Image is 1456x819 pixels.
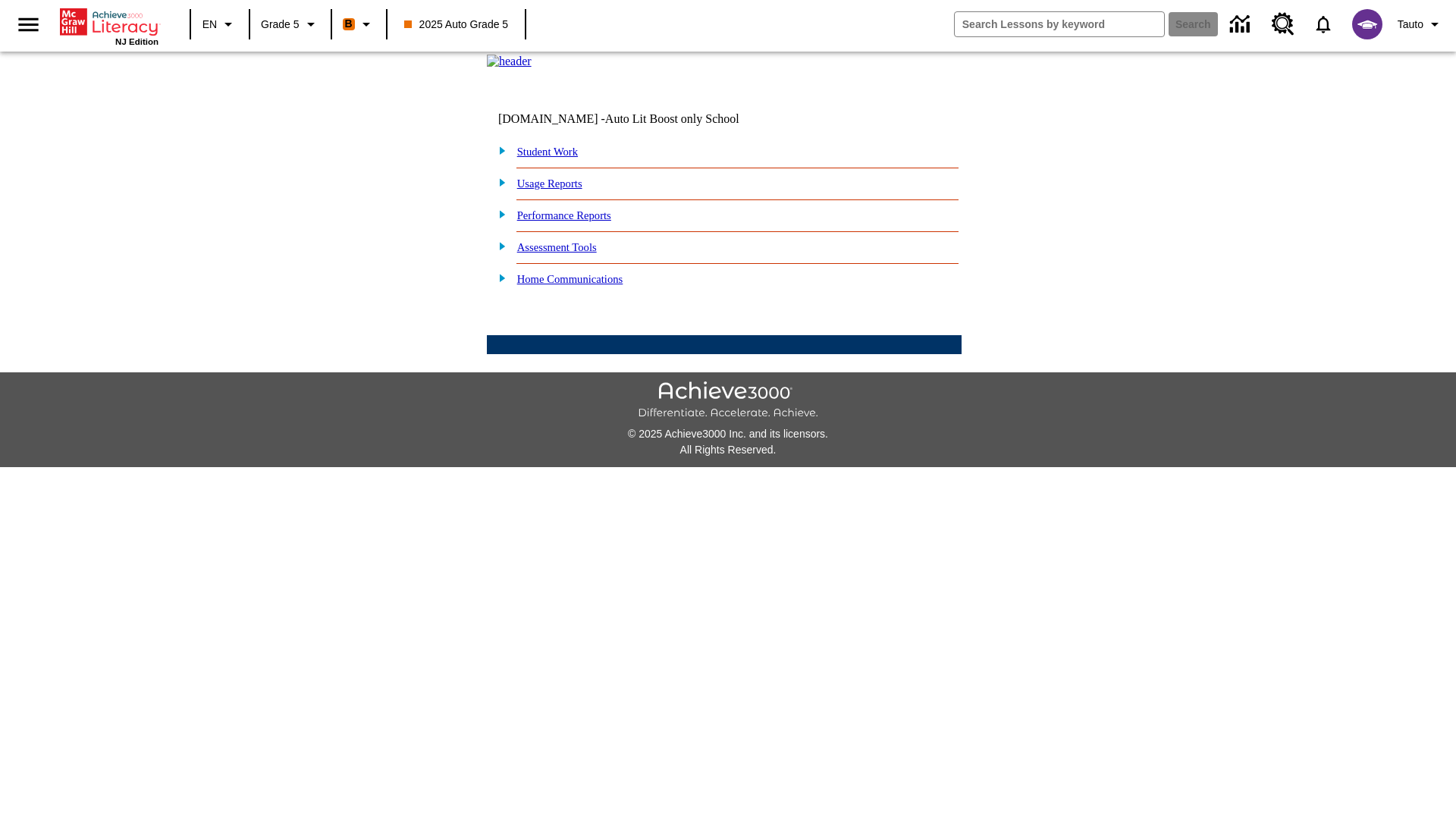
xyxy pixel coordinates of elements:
button: Language: EN, Select a language [196,11,244,38]
span: B [345,14,353,33]
a: Home Communications [517,273,623,285]
a: Resource Center, Will open in new tab [1263,4,1304,45]
a: Notifications [1304,5,1343,44]
td: [DOMAIN_NAME] - [498,112,777,126]
input: search field [955,12,1164,36]
a: Student Work [517,146,578,158]
button: Select a new avatar [1343,5,1392,44]
img: Achieve3000 Differentiate Accelerate Achieve [638,381,818,420]
a: Performance Reports [517,209,611,221]
a: Data Center [1221,4,1263,45]
nobr: Auto Lit Boost only School [605,112,739,125]
img: plus.gif [491,207,507,221]
img: header [487,55,532,68]
span: Grade 5 [261,17,300,33]
a: Assessment Tools [517,241,597,253]
button: Open side menu [6,2,51,47]
img: plus.gif [491,175,507,189]
span: EN [202,17,217,33]
span: NJ Edition [115,37,158,46]
button: Grade: Grade 5, Select a grade [255,11,326,38]
span: 2025 Auto Grade 5 [404,17,509,33]
img: plus.gif [491,143,507,157]
span: Tauto [1398,17,1423,33]
button: Profile/Settings [1392,11,1450,38]
button: Boost Class color is orange. Change class color [337,11,381,38]
img: avatar image [1352,9,1382,39]
div: Home [60,5,158,46]
img: plus.gif [491,271,507,284]
img: plus.gif [491,239,507,253]
a: Usage Reports [517,177,582,190]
